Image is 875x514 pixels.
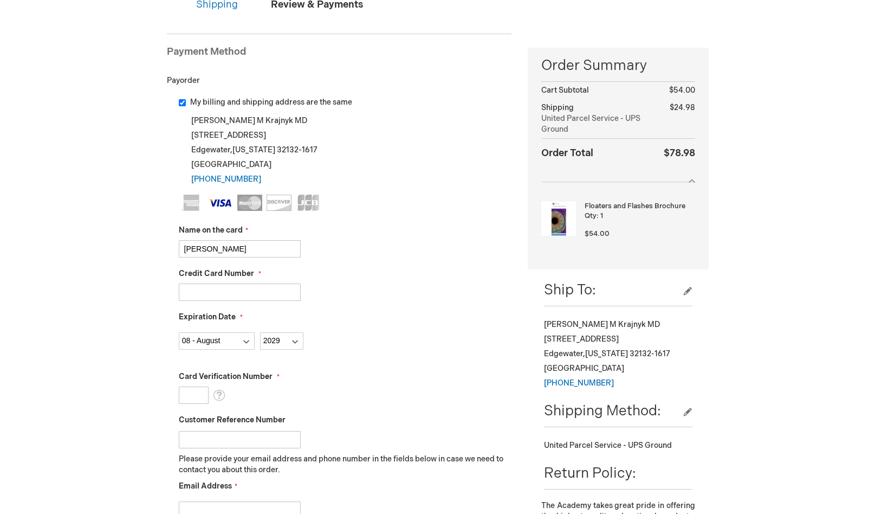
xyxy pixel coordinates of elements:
[179,226,243,235] span: Name on the card
[544,282,596,299] span: Ship To:
[541,82,661,100] th: Cart Subtotal
[167,76,200,85] span: Payorder
[670,103,695,112] span: $24.98
[585,349,628,358] span: [US_STATE]
[544,441,672,450] span: United Parcel Service - UPS Ground
[179,454,512,476] p: Please provide your email address and phone number in the fields below in case we need to contact...
[237,195,262,211] img: MasterCard
[208,195,233,211] img: Visa
[179,269,254,278] span: Credit Card Number
[541,201,576,236] img: Floaters and Flashes Brochure
[179,481,232,491] span: Email Address
[179,415,286,425] span: Customer Reference Number
[179,195,204,211] img: American Express
[664,147,695,159] span: $78.98
[179,387,209,404] input: Card Verification Number
[267,195,291,211] img: Discover
[585,229,610,238] span: $54.00
[585,201,692,211] strong: Floaters and Flashes Brochure
[669,86,695,95] span: $54.00
[544,465,636,482] span: Return Policy:
[190,98,352,107] span: My billing and shipping address are the same
[541,103,574,112] span: Shipping
[167,45,512,65] div: Payment Method
[585,211,597,220] span: Qty
[232,145,275,155] span: [US_STATE]
[191,175,261,184] a: [PHONE_NUMBER]
[541,56,695,81] span: Order Summary
[296,195,321,211] img: JCB
[541,113,661,135] span: United Parcel Service - UPS Ground
[544,378,614,388] a: [PHONE_NUMBER]
[541,145,593,160] strong: Order Total
[179,312,236,322] span: Expiration Date
[544,403,661,420] span: Shipping Method:
[544,317,692,390] div: [PERSON_NAME] M Krajnyk MD [STREET_ADDRESS] Edgewater , 32132-1617 [GEOGRAPHIC_DATA]
[179,372,273,381] span: Card Verification Number
[179,113,512,187] div: [PERSON_NAME] M Krajnyk MD [STREET_ADDRESS] Edgewater , 32132-1617 [GEOGRAPHIC_DATA]
[600,211,603,220] span: 1
[179,284,301,301] input: Credit Card Number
